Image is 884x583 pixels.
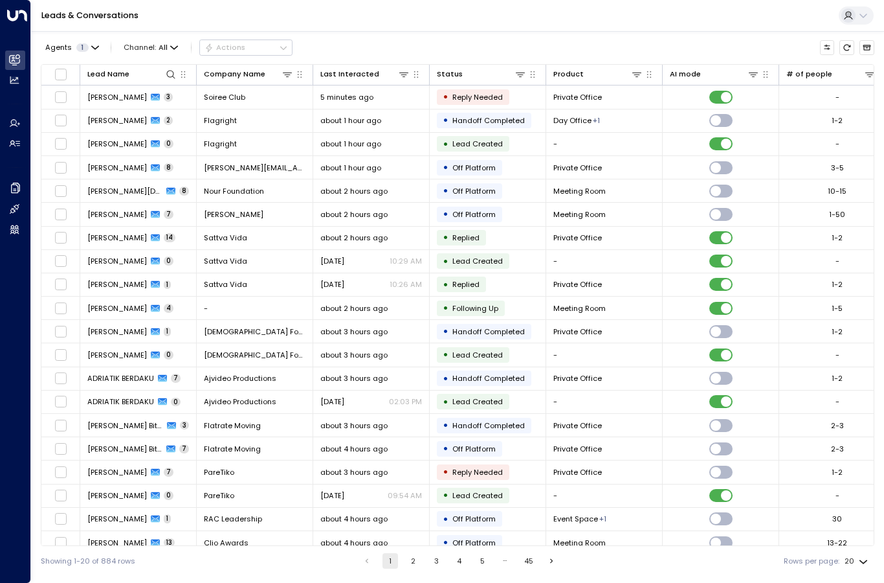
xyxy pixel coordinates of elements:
span: PareTiko [204,467,234,477]
span: Toggle select row [54,512,67,525]
span: 3 [180,421,189,430]
div: • [443,229,448,246]
td: - [546,133,663,155]
div: 2-3 [831,444,844,454]
p: 10:26 AM [390,279,422,290]
span: Toggle select row [54,161,67,174]
span: Leah Biteolin [87,420,163,431]
div: 1-5 [832,303,843,314]
span: Toggle select row [54,536,67,549]
span: about 3 hours ago [320,467,388,477]
a: Leads & Conversations [41,10,138,21]
div: AI mode [670,68,701,80]
button: Go to page 3 [428,553,444,569]
span: Replied [452,279,480,290]
span: 0 [171,398,181,407]
span: Toggle select row [54,419,67,432]
span: Sattva Vida [204,256,247,266]
span: about 2 hours ago [320,186,388,196]
div: Status [437,68,463,80]
span: Toggle select row [54,137,67,150]
span: Private Office [553,373,602,383]
span: Guy Tiko [87,467,147,477]
span: 8 [164,163,173,172]
div: - [835,490,839,501]
span: Meeting Room [553,303,606,314]
span: Handoff Completed [452,420,525,431]
span: Karen Lauterstein [87,233,147,243]
span: Jul 30, 2025 [320,396,344,407]
span: Sima Kharazmi [87,186,162,196]
span: Leah Biteolin [87,444,162,454]
div: 1-50 [829,209,845,220]
span: Nour Foundation [204,186,264,196]
span: 0 [164,491,173,500]
span: Private Office [553,444,602,454]
div: Lead Name [87,68,177,80]
span: Agents [45,44,72,51]
span: about 3 hours ago [320,326,388,337]
div: 10-15 [828,186,846,196]
span: Replied [452,233,480,243]
span: 1 [76,43,89,52]
span: Private Office [553,92,602,102]
div: AI mode [670,68,759,80]
span: Henry Harms [87,163,147,173]
span: about 4 hours ago [320,514,388,524]
span: Toggle select row [54,442,67,455]
span: Off Platform [452,163,496,173]
span: 0 [164,350,173,360]
button: Channel:All [120,40,182,54]
div: … [498,553,513,569]
span: 13 [164,538,175,547]
span: Libby [87,326,147,337]
span: about 2 hours ago [320,303,388,314]
div: 2-3 [831,420,844,431]
span: 1 [164,327,171,336]
div: - [835,396,839,407]
span: 5 minutes ago [320,92,373,102]
span: Toggle select all [54,68,67,81]
span: Lead Created [452,256,503,266]
span: ADRIATIK BERDAKU [87,373,154,383]
span: Clio Awards [204,538,249,548]
span: Female Founder World [204,326,305,337]
div: - [835,256,839,266]
div: - [835,350,839,360]
span: Libby [87,350,147,360]
label: Rows per page: [784,556,839,567]
div: • [443,440,448,457]
div: • [443,205,448,223]
span: Refresh [839,40,854,55]
div: 20 [845,553,870,569]
span: Reply Needed [452,467,503,477]
button: Actions [199,40,293,55]
span: Karen Lauterstein [87,256,147,266]
span: ADRIATIK BERDAKU [87,396,154,407]
nav: pagination navigation [359,553,560,569]
span: 7 [164,210,173,219]
span: Toggle select row [54,255,67,268]
span: Flagright [204,115,237,126]
div: Lead Name [87,68,129,80]
td: - [546,250,663,273]
p: 09:54 AM [388,490,422,501]
span: Off Platform [452,444,496,454]
span: Toggle select row [54,489,67,502]
div: • [443,370,448,387]
span: Private Office [553,163,602,173]
span: 0 [164,139,173,148]
span: 4 [164,304,173,313]
span: PareTiko [204,490,234,501]
span: Day Office [553,115,591,126]
div: 1-2 [832,115,843,126]
span: Flatrate Moving [204,444,261,454]
span: Lead Created [452,350,503,360]
span: Jul 06, 2025 [320,256,344,266]
span: 14 [164,233,175,242]
div: 13-22 [827,538,847,548]
span: Private Office [553,467,602,477]
span: Handoff Completed [452,326,525,337]
div: • [443,111,448,129]
span: Off Platform [452,514,496,524]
